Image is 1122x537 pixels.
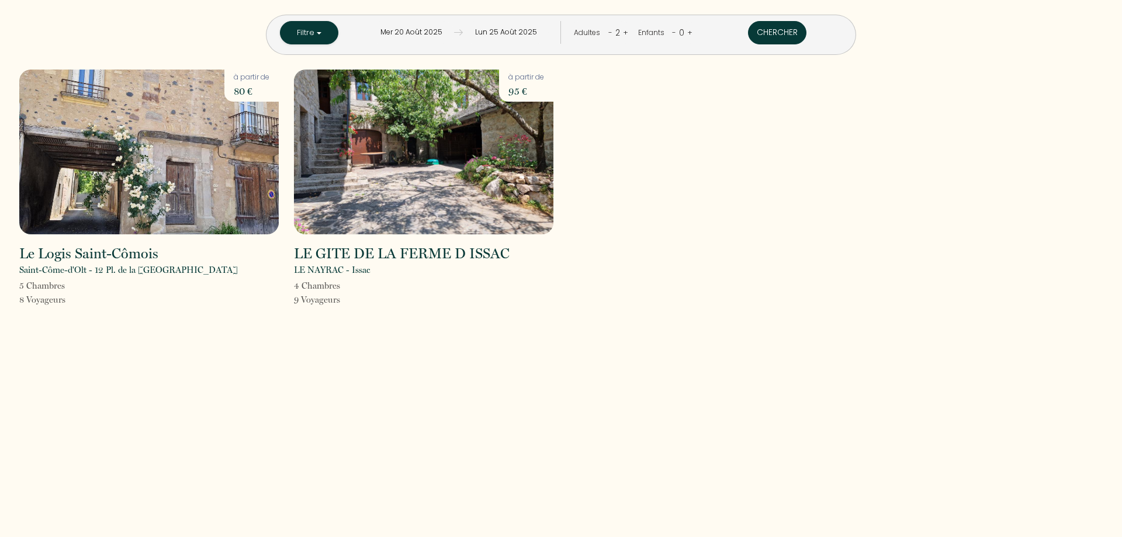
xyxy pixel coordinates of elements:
p: 80 € [234,83,269,99]
h2: LE GITE DE LA FERME D ISSAC [294,247,510,261]
button: Chercher [748,21,806,44]
div: 2 [612,23,623,42]
p: à partir de [508,72,544,83]
p: à partir de [234,72,269,83]
button: Filtre [280,21,338,44]
input: Départ [463,21,549,44]
h2: Le Logis Saint-Cômois [19,247,158,261]
div: Enfants [638,27,669,39]
p: 8 Voyageur [19,293,65,307]
span: s [62,295,65,305]
a: - [608,27,612,38]
div: Adultes [574,27,604,39]
p: 5 Chambre [19,279,65,293]
img: rental-image [294,70,553,234]
span: s [61,280,65,291]
input: Arrivée [369,21,455,44]
p: 9 Voyageur [294,293,340,307]
p: 4 Chambre [294,279,340,293]
img: rental-image [19,70,279,234]
span: s [337,280,340,291]
a: - [672,27,676,38]
a: + [687,27,692,38]
span: s [337,295,340,305]
p: LE NAYRAC - Issac [294,263,370,277]
img: guests [454,28,463,37]
div: 0 [676,23,687,42]
a: + [623,27,628,38]
p: 95 € [508,83,544,99]
p: Saint-Côme-d'Olt - 12 Pl. de la [GEOGRAPHIC_DATA] [19,263,238,277]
